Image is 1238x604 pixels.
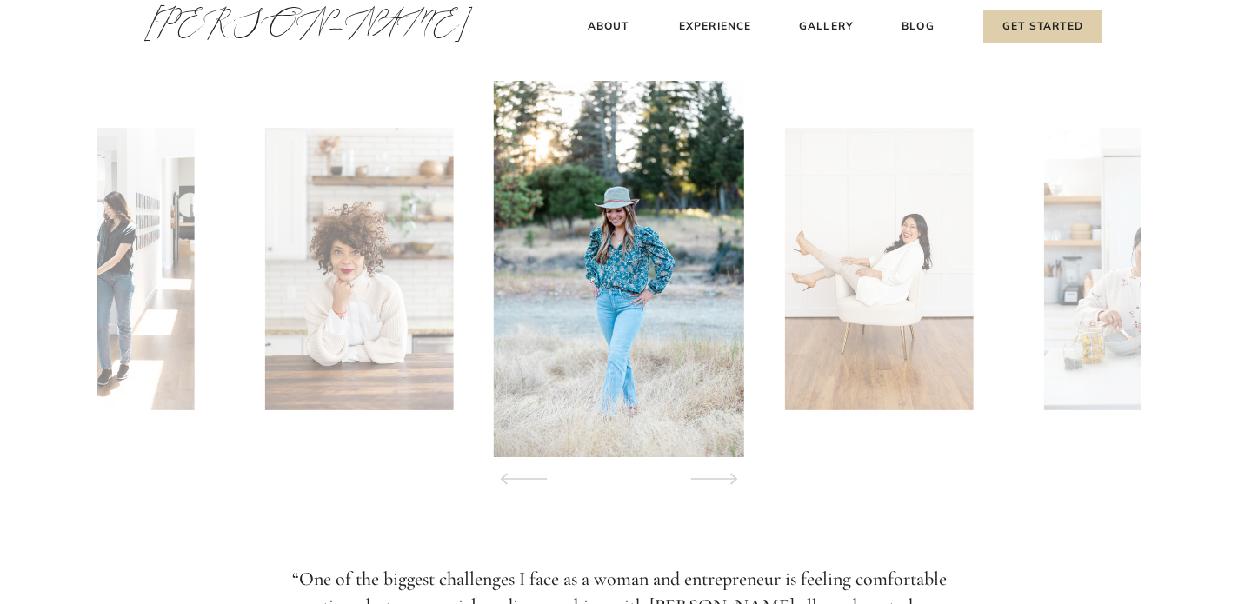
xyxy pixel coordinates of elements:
[898,17,938,36] a: Blog
[319,35,919,58] h3: Available for travel nationwide
[983,10,1102,43] a: Get Started
[784,128,972,410] img: Woman wearing white blazer and tan pants with brown heels sitting on a white art deco chair with ...
[1044,128,1232,410] img: Woman in a neutral bright kitchen working with her ayurvedic herbs.
[494,81,745,457] img: Woman walking in a Marin county field with her head looking down as she is walking.
[243,5,995,29] h3: SF Bay Area Brand Photographer
[265,128,453,410] img: Woman wearing white and red lipstick leaning against a counter in a kitchen in San Francisco.
[676,17,754,36] a: Experience
[797,17,855,36] a: Gallery
[5,128,193,410] img: Interior Designer standing in kitchen working on her laptop
[582,17,634,36] a: About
